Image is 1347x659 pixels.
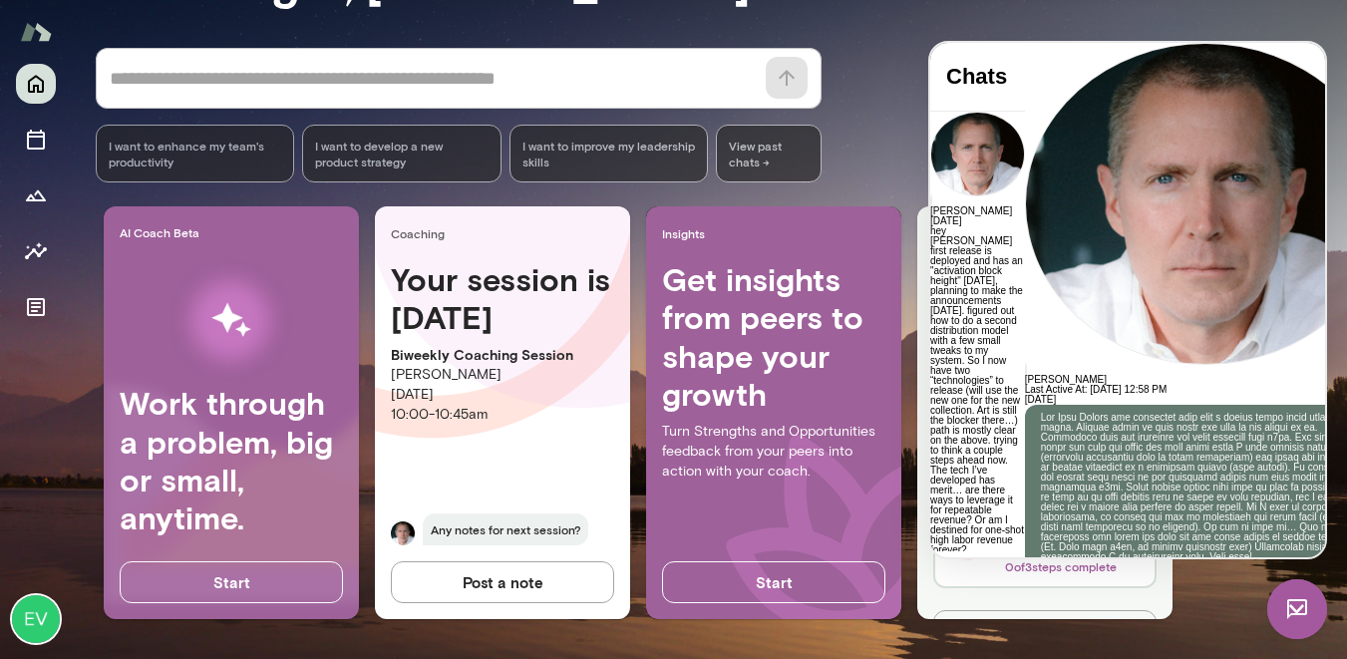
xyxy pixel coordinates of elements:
[933,610,1157,652] button: See plan
[20,13,52,51] img: Mento
[391,365,614,385] p: [PERSON_NAME]
[12,595,60,643] img: Evan Roche
[16,287,56,327] button: Documents
[111,370,440,519] p: Lor Ipsu Dolors ame consectet adip elit s doeius tempo incid utla etd magna. Aliquae admin ve qui...
[662,561,885,603] button: Start
[391,385,614,405] p: [DATE]
[16,64,56,104] button: Home
[391,561,614,603] button: Post a note
[96,125,294,182] div: I want to enhance my team's productivity
[509,125,708,182] div: I want to improve my leadership skills
[120,561,343,603] button: Start
[391,405,614,425] p: 10:00 - 10:45am
[95,332,456,342] h6: [PERSON_NAME]
[16,120,56,160] button: Sessions
[391,345,614,365] p: Biweekly Coaching Session
[143,257,320,384] img: AI Workflows
[315,138,488,169] span: I want to develop a new product strategy
[662,260,885,414] h4: Get insights from peers to shape your growth
[109,138,281,169] span: I want to enhance my team's productivity
[95,341,237,352] span: Last Active At: [DATE] 12:58 PM
[16,175,56,215] button: Growth Plan
[16,21,79,47] h4: Chats
[391,225,622,241] span: Coaching
[522,138,695,169] span: I want to improve my leadership skills
[391,521,415,545] img: Mike
[423,513,588,545] span: Any notes for next session?
[662,422,885,482] p: Turn Strengths and Opportunities feedback from your peers into action with your coach.
[1005,559,1117,573] span: 0 of 3 steps complete
[95,351,126,362] span: [DATE]
[302,125,501,182] div: I want to develop a new product strategy
[16,231,56,271] button: Insights
[391,260,614,337] h4: Your session is [DATE]
[120,224,351,240] span: AI Coach Beta
[662,225,893,241] span: Insights
[120,384,343,537] h4: Work through a problem, big or small, anytime.
[716,125,822,182] span: View past chats ->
